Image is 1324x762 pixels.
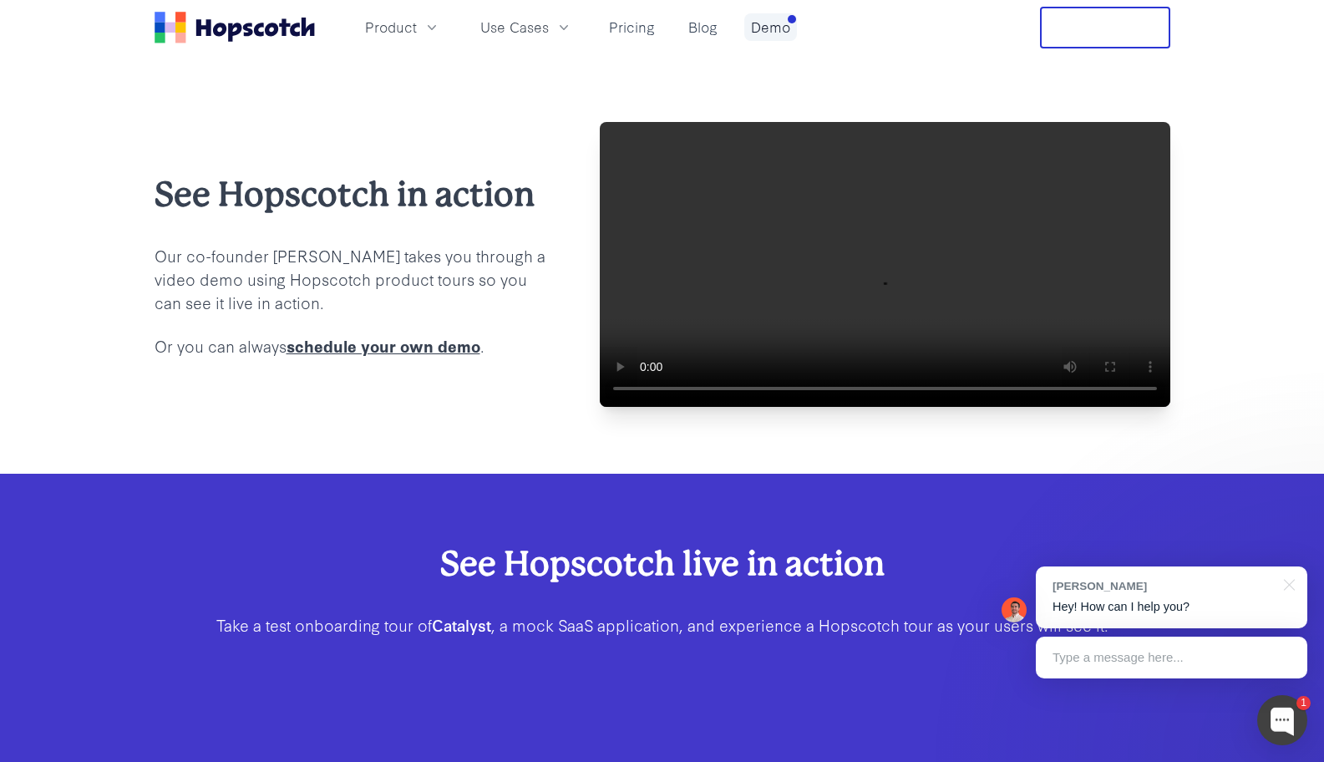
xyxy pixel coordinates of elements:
a: Pricing [602,13,662,41]
p: Take a test onboarding tour of , a mock SaaS application, and experience a Hopscotch tour as your... [208,613,1117,637]
img: Mark Spera [1002,597,1027,622]
b: Catalyst [432,613,491,636]
button: Use Cases [470,13,582,41]
h2: See Hopscotch live in action [208,541,1117,587]
a: Home [155,12,315,43]
p: Or you can always . [155,334,546,358]
div: [PERSON_NAME] [1053,578,1274,594]
a: schedule your own demo [287,334,480,357]
div: Type a message here... [1036,637,1307,678]
button: Product [355,13,450,41]
a: Demo [744,13,797,41]
h2: See Hopscotch in action [155,171,546,217]
div: 1 [1296,696,1311,710]
span: Product [365,17,417,38]
p: Hey! How can I help you? [1053,598,1291,616]
p: Our co-founder [PERSON_NAME] takes you through a video demo using Hopscotch product tours so you ... [155,244,546,314]
a: Blog [682,13,724,41]
button: Free Trial [1040,7,1170,48]
span: Use Cases [480,17,549,38]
